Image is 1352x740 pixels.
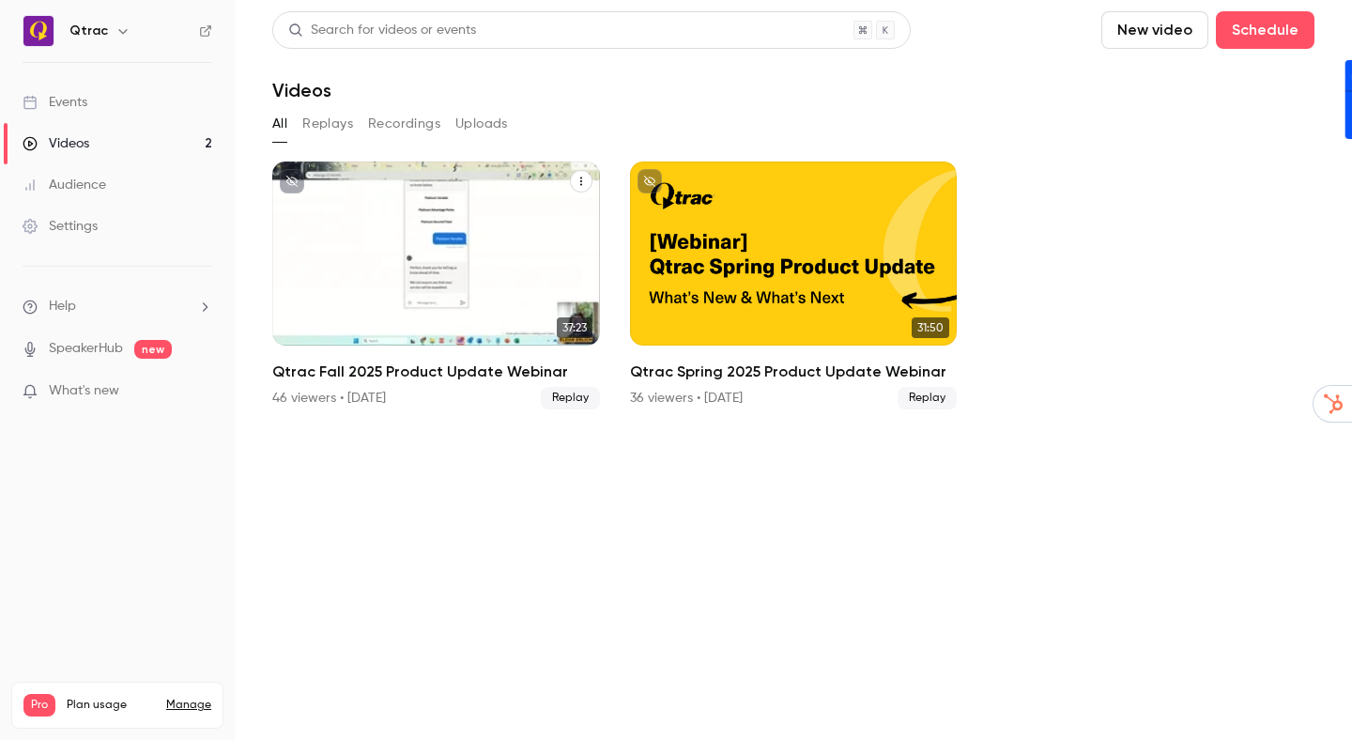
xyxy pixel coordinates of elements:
[67,698,155,713] span: Plan usage
[49,339,123,359] a: SpeakerHub
[272,11,1314,729] section: Videos
[272,361,600,383] h2: Qtrac Fall 2025 Product Update Webinar
[23,93,87,112] div: Events
[302,109,353,139] button: Replays
[1101,11,1208,49] button: New video
[134,340,172,359] span: new
[272,162,600,409] li: Qtrac Fall 2025 Product Update Webinar
[69,22,108,40] h6: Qtrac
[1216,11,1314,49] button: Schedule
[23,176,106,194] div: Audience
[49,297,76,316] span: Help
[630,162,958,409] li: Qtrac Spring 2025 Product Update Webinar
[23,297,212,316] li: help-dropdown-opener
[912,317,949,338] span: 31:50
[272,162,600,409] a: 37:23Qtrac Fall 2025 Product Update Webinar46 viewers • [DATE]Replay
[190,383,212,400] iframe: Noticeable Trigger
[557,317,592,338] span: 37:23
[368,109,440,139] button: Recordings
[541,387,600,409] span: Replay
[630,389,743,408] div: 36 viewers • [DATE]
[288,21,476,40] div: Search for videos or events
[455,109,508,139] button: Uploads
[166,698,211,713] a: Manage
[272,389,386,408] div: 46 viewers • [DATE]
[898,387,957,409] span: Replay
[280,169,304,193] button: unpublished
[23,217,98,236] div: Settings
[272,162,1314,409] ul: Videos
[638,169,662,193] button: unpublished
[23,134,89,153] div: Videos
[49,381,119,401] span: What's new
[630,162,958,409] a: 31:50Qtrac Spring 2025 Product Update Webinar36 viewers • [DATE]Replay
[272,109,287,139] button: All
[630,361,958,383] h2: Qtrac Spring 2025 Product Update Webinar
[272,79,331,101] h1: Videos
[23,694,55,717] span: Pro
[23,16,54,46] img: Qtrac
